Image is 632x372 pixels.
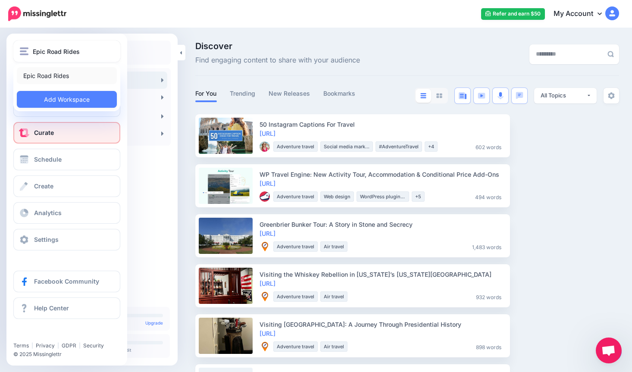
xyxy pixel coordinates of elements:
[425,141,438,152] li: +4
[13,229,120,250] a: Settings
[323,88,356,99] a: Bookmarks
[34,304,69,312] span: Help Center
[472,291,505,302] li: 932 words
[13,202,120,224] a: Analytics
[17,67,117,84] a: Epic Road Rides
[260,320,505,329] div: Visiting [GEOGRAPHIC_DATA]: A Journey Through Presidential History
[13,175,120,197] a: Create
[34,182,53,190] span: Create
[320,191,354,202] li: Web design
[320,141,373,152] li: Social media marketing
[260,220,505,229] div: Greenbrier Bunker Tour: A Story in Stone and Secrecy
[79,342,81,349] span: |
[497,92,504,100] img: microphone.png
[260,270,505,279] div: Visiting the Whiskey Rebellion in [US_STATE]’s [US_STATE][GEOGRAPHIC_DATA]
[320,291,347,302] li: Air travel
[13,41,120,62] button: Epic Road Rides
[269,88,310,99] a: New Releases
[608,92,615,99] img: settings-grey.png
[607,51,614,57] img: search-grey-6.png
[260,330,275,337] a: [URL]
[13,297,120,319] a: Help Center
[534,88,597,103] button: All Topics
[34,278,99,285] span: Facebook Community
[260,180,275,187] a: [URL]
[62,342,76,349] a: GDPR
[260,280,275,287] a: [URL]
[195,88,217,99] a: For You
[17,91,117,108] a: Add Workspace
[472,191,505,202] li: 494 words
[260,130,275,137] a: [URL]
[36,342,55,349] a: Privacy
[516,92,523,99] img: chat-square-blue.png
[541,91,586,100] div: All Topics
[260,141,270,152] img: 02FICR1702029EI1QT7U04NIZN22XODL_thumb.jpg
[412,191,425,202] li: +5
[481,8,545,20] a: Refer and earn $50
[13,271,120,292] a: Facebook Community
[260,341,270,352] img: VONTW2OT8D5BK5JAW8RK2OKQU38ICS6I_thumb.png
[273,291,318,302] li: Adventure travel
[472,341,505,352] li: 898 words
[459,92,466,99] img: article-blue.png
[13,149,120,170] a: Schedule
[33,47,80,56] span: Epic Road Rides
[273,341,318,352] li: Adventure travel
[545,3,619,25] a: My Account
[20,47,28,55] img: menu.png
[478,93,485,99] img: video-blue.png
[320,241,347,252] li: Air travel
[357,191,409,202] li: WordPress plugins & news
[13,122,120,144] a: Curate
[420,93,426,98] img: list-blue.png
[375,141,422,152] li: #AdventureTravel
[34,129,54,136] span: Curate
[260,230,275,237] a: [URL]
[195,42,360,50] span: Discover
[83,342,104,349] a: Security
[57,342,59,349] span: |
[596,338,622,363] div: Open de chat
[260,170,505,179] div: WP Travel Engine: New Activity Tour, Accommodation & Conditional Price Add-Ons
[472,141,505,152] li: 602 words
[469,241,505,252] li: 1,483 words
[260,191,270,202] img: F748YBGTFEGJ0AU8Z2NXBER5KZVERQJF_thumb.png
[13,342,29,349] a: Terms
[34,236,59,243] span: Settings
[31,342,33,349] span: |
[230,88,256,99] a: Trending
[320,341,347,352] li: Air travel
[273,141,318,152] li: Adventure travel
[260,241,270,252] img: VONTW2OT8D5BK5JAW8RK2OKQU38ICS6I_thumb.png
[436,93,442,98] img: grid-grey.png
[34,156,62,163] span: Schedule
[273,191,318,202] li: Adventure travel
[260,291,270,302] img: VONTW2OT8D5BK5JAW8RK2OKQU38ICS6I_thumb.png
[13,350,127,359] li: © 2025 Missinglettr
[8,6,66,21] img: Missinglettr
[273,241,318,252] li: Adventure travel
[195,55,360,66] span: Find engaging content to share with your audience
[260,120,505,129] div: 50 Instagram Captions For Travel
[34,209,62,216] span: Analytics
[13,330,80,338] iframe: Twitter Follow Button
